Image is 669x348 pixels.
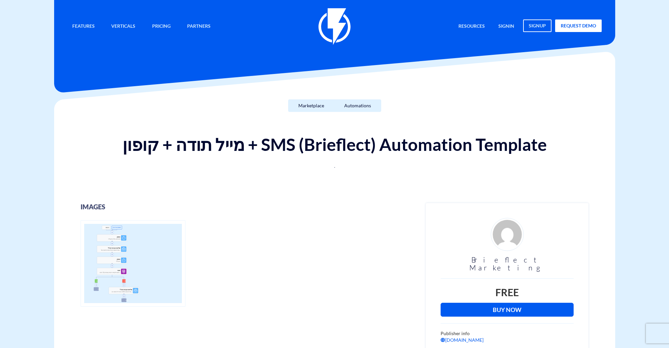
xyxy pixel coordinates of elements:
a: request demo [555,19,602,32]
a: Buy Now [441,303,574,317]
a: Partners [182,19,216,34]
h1: מייל תודה + קופון + SMS (Brieflect) Automation Template [61,135,609,154]
a: signup [523,19,552,32]
a: [DOMAIN_NAME] [441,337,484,343]
a: Pricing [147,19,176,34]
h3: images [81,203,416,210]
div: Free [441,285,574,299]
img: d4fe36f24926ae2e6254bfc5557d6d03 [491,218,524,251]
a: signin [493,19,519,34]
a: Marketplace [288,99,334,112]
a: Features [67,19,100,34]
a: Automations [334,99,381,112]
h3: Brieflect Marketing [441,256,574,272]
span: Publisher info [441,331,470,336]
p: . [116,161,554,170]
a: Resources [453,19,490,34]
a: Verticals [106,19,140,34]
